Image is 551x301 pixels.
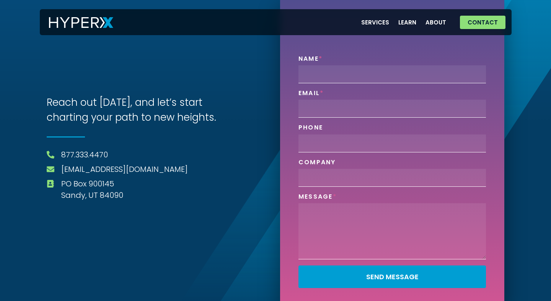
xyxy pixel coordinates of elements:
[421,15,451,30] a: About
[59,178,123,201] span: PO Box 900145 Sandy, UT 84090
[394,15,421,30] a: Learn
[298,55,323,65] label: Name
[61,149,108,160] a: 877.333.4470
[513,263,542,292] iframe: Drift Widget Chat Controller
[366,273,419,280] span: Send Message
[47,95,234,125] h3: Reach out [DATE], and let’s start charting your path to new heights.
[298,134,486,152] input: Only numbers and phone characters (#, -, *, etc) are accepted.
[298,89,324,100] label: Email
[298,124,323,134] label: Phone
[468,19,498,25] span: Contact
[298,193,337,203] label: Message
[298,159,336,169] label: Company
[357,15,394,30] a: Services
[49,17,113,28] img: HyperX Logo
[460,16,505,29] a: Contact
[61,163,188,175] a: [EMAIL_ADDRESS][DOMAIN_NAME]
[298,265,486,288] button: Send Message
[357,15,451,30] nav: Menu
